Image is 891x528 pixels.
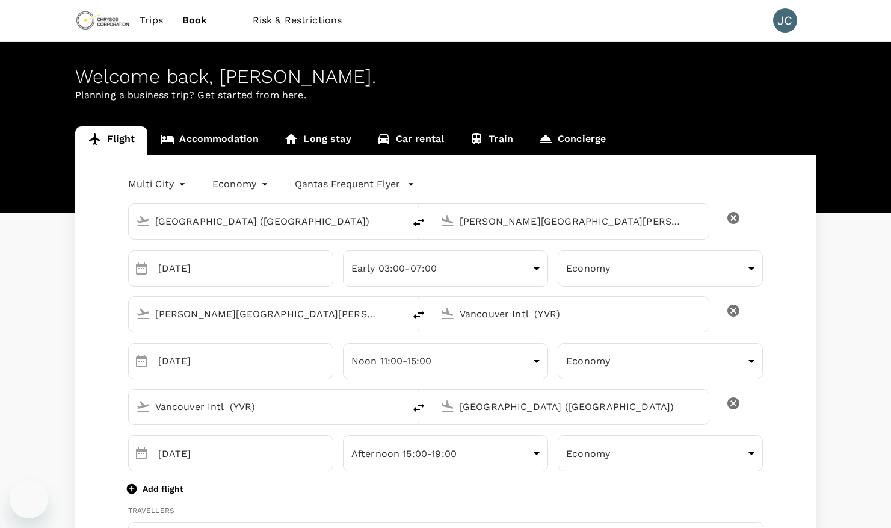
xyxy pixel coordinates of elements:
[155,212,379,231] input: Depart from
[700,405,703,408] button: Open
[558,438,763,468] div: Economy
[460,305,683,323] input: Going to
[558,253,763,284] div: Economy
[212,175,271,194] div: Economy
[719,203,748,232] button: delete
[700,312,703,315] button: Open
[404,208,433,237] button: delete
[158,343,333,379] input: Travel date
[457,126,526,155] a: Train
[700,220,703,222] button: Open
[128,483,183,495] button: Add flight
[253,13,342,28] span: Risk & Restrictions
[773,8,797,33] div: JC
[404,393,433,422] button: delete
[129,441,153,465] button: Choose date, selected date is Oct 25, 2025
[295,177,415,191] button: Qantas Frequent Flyer
[396,220,398,222] button: Open
[10,480,48,518] iframe: Button to launch messaging window
[271,126,363,155] a: Long stay
[719,296,748,325] button: delete
[143,483,183,495] p: Add flight
[128,175,189,194] div: Multi City
[460,212,683,231] input: Going to
[460,397,683,416] input: Going to
[404,300,433,329] button: delete
[158,435,333,471] input: Travel date
[129,256,153,281] button: Choose date, selected date is Sep 30, 2025
[364,126,457,155] a: Car rental
[75,88,816,102] p: Planning a business trip? Get started from here.
[129,349,153,373] button: Choose date, selected date is Oct 4, 2025
[147,126,271,155] a: Accommodation
[295,177,400,191] p: Qantas Frequent Flyer
[526,126,618,155] a: Concierge
[155,305,379,323] input: Depart from
[343,346,548,376] div: Noon 11:00-15:00
[155,397,379,416] input: Depart from
[719,389,748,418] button: delete
[396,405,398,408] button: Open
[75,126,148,155] a: Flight
[558,346,763,376] div: Economy
[396,312,398,315] button: Open
[182,13,208,28] span: Book
[343,438,548,468] div: Afternoon 15:00-19:00
[343,253,548,284] div: Early 03:00-07:00
[158,250,333,287] input: Travel date
[128,505,763,517] div: Travellers
[75,7,131,34] img: Chrysos Corporation
[140,13,163,28] span: Trips
[75,66,816,88] div: Welcome back , [PERSON_NAME] .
